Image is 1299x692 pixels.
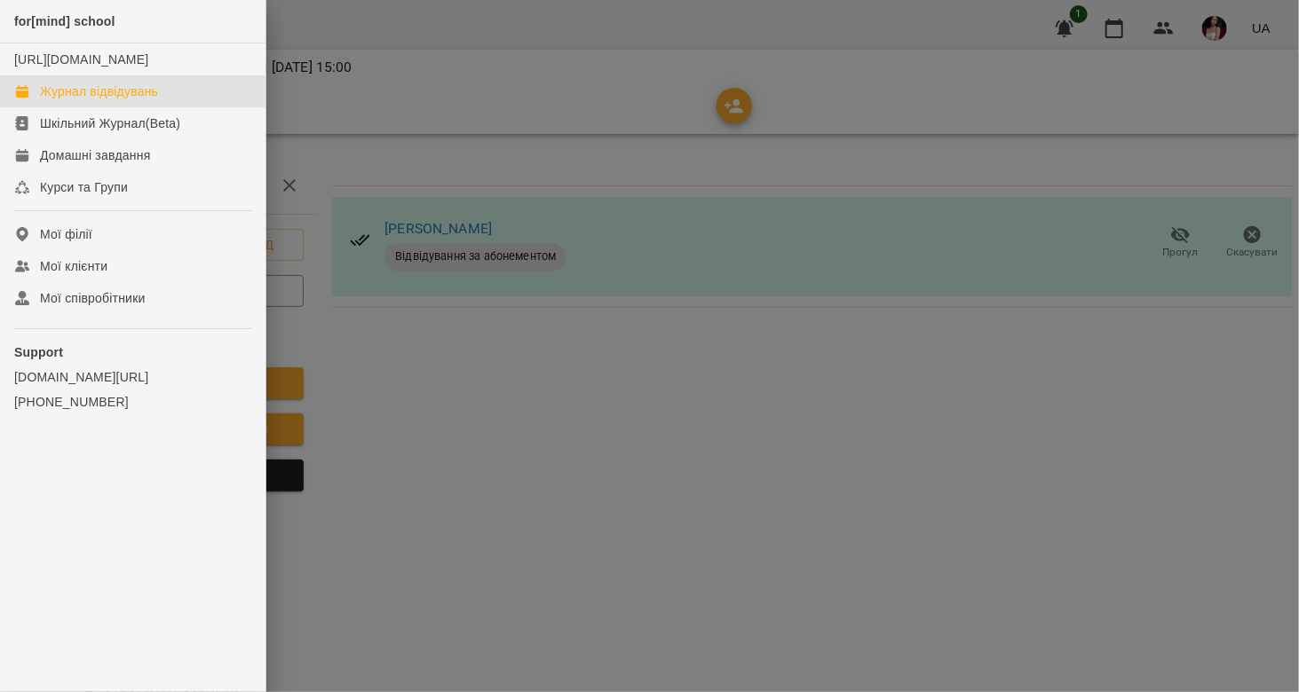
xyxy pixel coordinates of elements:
span: for[mind] school [14,14,115,28]
div: Журнал відвідувань [40,83,158,100]
div: Мої клієнти [40,257,107,275]
div: Курси та Групи [40,178,128,196]
a: [URL][DOMAIN_NAME] [14,52,148,67]
div: Мої філії [40,225,92,243]
a: [PHONE_NUMBER] [14,393,251,411]
div: Мої співробітники [40,289,146,307]
p: Support [14,343,251,361]
a: [DOMAIN_NAME][URL] [14,368,251,386]
div: Домашні завдання [40,146,150,164]
div: Шкільний Журнал(Beta) [40,114,180,132]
